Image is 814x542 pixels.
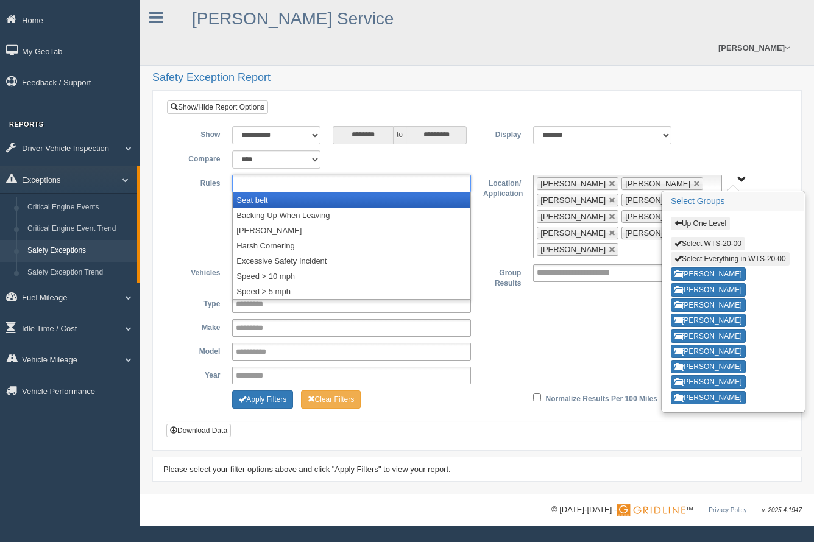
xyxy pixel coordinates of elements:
span: [PERSON_NAME] [540,245,606,254]
button: Select WTS-20-00 [671,237,745,250]
label: Type [176,295,226,310]
span: [PERSON_NAME] [540,228,606,238]
button: Select Everything in WTS-20-00 [671,252,790,266]
label: Display [477,126,527,141]
span: [PERSON_NAME] [625,179,690,188]
span: [PERSON_NAME] [625,212,690,221]
div: © [DATE]-[DATE] - ™ [551,504,802,516]
button: Download Data [166,424,231,437]
li: Excessive Safety Incident [233,253,470,269]
button: [PERSON_NAME] [671,329,746,343]
li: Backing Up When Leaving [233,208,470,223]
label: Year [176,367,226,381]
span: to [394,126,406,144]
a: [PERSON_NAME] Service [192,9,394,28]
a: Privacy Policy [709,507,746,513]
li: Seat belt [233,192,470,208]
span: [PERSON_NAME] [625,195,690,205]
button: [PERSON_NAME] [671,283,746,297]
span: [PERSON_NAME] [540,212,606,221]
span: Please select your filter options above and click "Apply Filters" to view your report. [163,465,451,474]
img: Gridline [617,504,685,516]
a: Safety Exceptions [22,240,137,262]
a: Critical Engine Event Trend [22,218,137,240]
a: Show/Hide Report Options [167,100,268,114]
button: [PERSON_NAME] [671,391,746,404]
li: Harsh Cornering [233,238,470,253]
button: [PERSON_NAME] [671,267,746,281]
label: Show [176,126,226,141]
span: [PERSON_NAME] [540,195,606,205]
label: Make [176,319,226,334]
button: [PERSON_NAME] [671,314,746,327]
li: Speed > 10 mph [233,269,470,284]
a: Critical Engine Events [22,197,137,219]
button: Up One Level [671,217,730,230]
button: [PERSON_NAME] [671,360,746,373]
button: Change Filter Options [232,390,293,409]
label: Model [176,343,226,357]
span: v. 2025.4.1947 [762,507,802,513]
span: [PERSON_NAME] [540,179,606,188]
h3: Select Groups [662,192,804,211]
button: Change Filter Options [301,390,361,409]
li: [PERSON_NAME] [233,223,470,238]
li: Speed > 5 mph [233,284,470,299]
label: Normalize Results Per 100 Miles [546,390,657,405]
span: [PERSON_NAME] [625,228,690,238]
label: Vehicles [176,264,226,279]
button: [PERSON_NAME] [671,298,746,312]
label: Compare [176,150,226,165]
label: Rules [176,175,226,189]
label: Group Results [477,264,527,289]
a: Safety Exception Trend [22,262,137,284]
button: [PERSON_NAME] [671,345,746,358]
label: Location/ Application [477,175,527,200]
button: [PERSON_NAME] [671,375,746,389]
a: [PERSON_NAME] [712,30,796,65]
